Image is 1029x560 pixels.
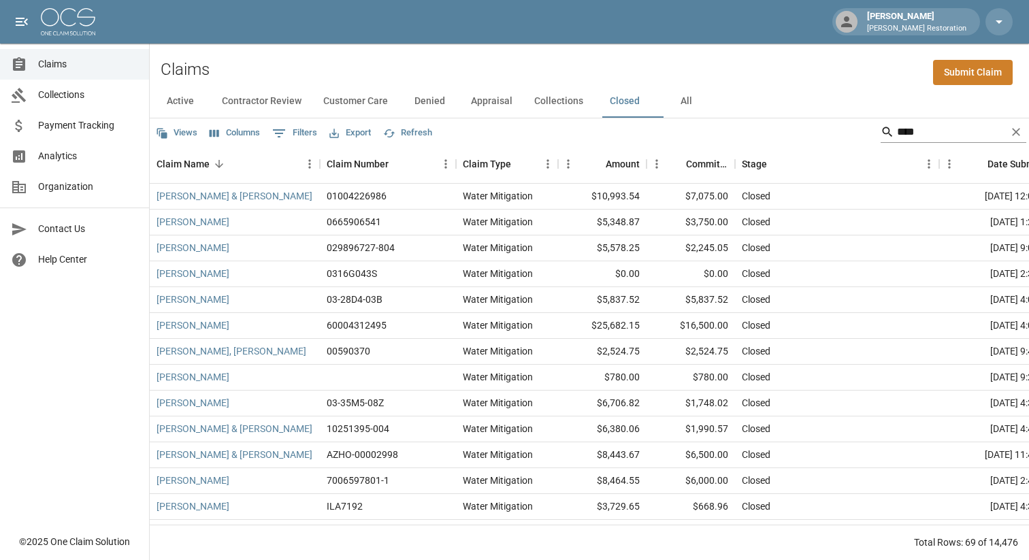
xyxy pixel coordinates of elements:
button: All [655,85,717,118]
div: Closed [742,474,770,487]
a: [PERSON_NAME] [157,293,229,306]
div: $10,993.54 [558,184,647,210]
button: Clear [1006,122,1026,142]
div: Water Mitigation [463,396,533,410]
a: [PERSON_NAME] [157,215,229,229]
div: 10251395-004 [327,422,389,435]
button: Sort [767,154,786,174]
button: Refresh [380,122,436,144]
div: Claim Type [463,145,511,183]
a: [PERSON_NAME] & [PERSON_NAME] [157,422,312,435]
div: $6,500.00 [647,442,735,468]
div: $0.00 [647,261,735,287]
div: $6,380.06 [558,416,647,442]
a: [PERSON_NAME] [157,267,229,280]
div: $6,000.00 [647,468,735,494]
div: $3,729.65 [558,494,647,520]
span: Organization [38,180,138,194]
button: Sort [968,154,987,174]
div: 60004312495 [327,318,387,332]
span: Claims [38,57,138,71]
div: Closed [742,293,770,306]
div: $780.00 [558,365,647,391]
div: Water Mitigation [463,267,533,280]
button: Denied [399,85,460,118]
div: AZHO-00002998 [327,448,398,461]
div: 03-28D4-03B [327,293,382,306]
div: Stage [742,145,767,183]
div: Water Mitigation [463,499,533,513]
button: Menu [647,154,667,174]
button: Menu [939,154,960,174]
div: Closed [742,241,770,254]
div: Water Mitigation [463,448,533,461]
div: 01004226986 [327,189,387,203]
a: [PERSON_NAME] & [PERSON_NAME] [157,189,312,203]
div: dynamic tabs [150,85,1029,118]
div: Search [881,121,1026,146]
div: Claim Type [456,145,558,183]
div: 03-35M5-08Z [327,396,384,410]
a: [PERSON_NAME] [157,474,229,487]
div: $16,500.00 [647,313,735,339]
h2: Claims [161,60,210,80]
a: [PERSON_NAME] [157,499,229,513]
div: Water Mitigation [463,474,533,487]
div: Closed [742,215,770,229]
div: $2,245.05 [647,235,735,261]
div: $1,990.57 [647,416,735,442]
span: Contact Us [38,222,138,236]
span: Analytics [38,149,138,163]
div: Closed [742,370,770,384]
a: [PERSON_NAME] [157,241,229,254]
div: Stage [735,145,939,183]
span: Payment Tracking [38,118,138,133]
div: Claim Number [320,145,456,183]
div: Amount [558,145,647,183]
button: Active [150,85,211,118]
div: 7006597801-1 [327,474,389,487]
div: 029896727-804 [327,241,395,254]
button: Show filters [269,122,321,144]
div: Water Mitigation [463,318,533,332]
button: Contractor Review [211,85,312,118]
div: $5,923.63 [558,520,647,546]
div: $1,748.02 [647,391,735,416]
a: [PERSON_NAME], [PERSON_NAME] [157,344,306,358]
div: Claim Number [327,145,389,183]
div: $7,075.00 [647,184,735,210]
div: $5,837.52 [647,287,735,313]
div: $0.00 [558,261,647,287]
div: ILA7192 [327,499,363,513]
div: $5,348.87 [558,210,647,235]
button: Appraisal [460,85,523,118]
button: Export [326,122,374,144]
div: Total Rows: 69 of 14,476 [914,536,1018,549]
div: 00590370 [327,344,370,358]
button: open drawer [8,8,35,35]
button: Sort [389,154,408,174]
div: [PERSON_NAME] [862,10,972,34]
button: Select columns [206,122,263,144]
div: Claim Name [150,145,320,183]
div: $3,750.00 [647,210,735,235]
a: [PERSON_NAME] [157,318,229,332]
div: Water Mitigation [463,241,533,254]
button: Sort [587,154,606,174]
button: Sort [667,154,686,174]
div: Water Mitigation [463,422,533,435]
a: Submit Claim [933,60,1013,85]
div: Water Mitigation [463,215,533,229]
span: Collections [38,88,138,102]
div: $25,682.15 [558,313,647,339]
div: Committed Amount [686,145,728,183]
div: $3,600.00 [647,520,735,546]
a: [PERSON_NAME] [157,396,229,410]
div: $6,706.82 [558,391,647,416]
div: Committed Amount [647,145,735,183]
a: [PERSON_NAME] [157,370,229,384]
div: Closed [742,318,770,332]
button: Sort [210,154,229,174]
span: Help Center [38,252,138,267]
button: Views [152,122,201,144]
